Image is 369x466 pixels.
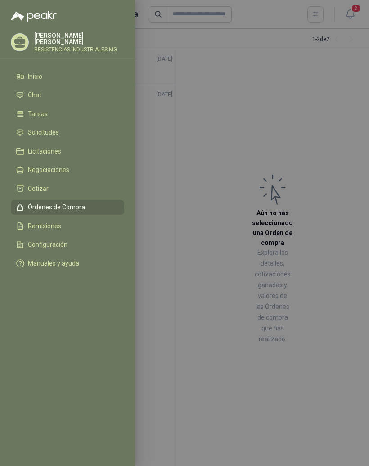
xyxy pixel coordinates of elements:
[11,181,124,196] a: Cotizar
[11,256,124,271] a: Manuales y ayuda
[11,69,124,84] a: Inicio
[11,163,124,178] a: Negociaciones
[28,166,69,173] span: Negociaciones
[28,204,85,211] span: Órdenes de Compra
[28,222,61,230] span: Remisiones
[11,144,124,159] a: Licitaciones
[28,148,61,155] span: Licitaciones
[28,129,59,136] span: Solicitudes
[11,125,124,140] a: Solicitudes
[11,237,124,253] a: Configuración
[11,218,124,234] a: Remisiones
[28,73,42,80] span: Inicio
[28,241,67,248] span: Configuración
[28,110,48,118] span: Tareas
[34,32,124,45] p: [PERSON_NAME] [PERSON_NAME]
[11,106,124,122] a: Tareas
[28,91,41,99] span: Chat
[28,260,79,267] span: Manuales y ayuda
[11,88,124,103] a: Chat
[11,11,57,22] img: Logo peakr
[34,47,124,52] p: RESISTENCIAS INDUSTRIALES MG
[28,185,49,192] span: Cotizar
[11,200,124,215] a: Órdenes de Compra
